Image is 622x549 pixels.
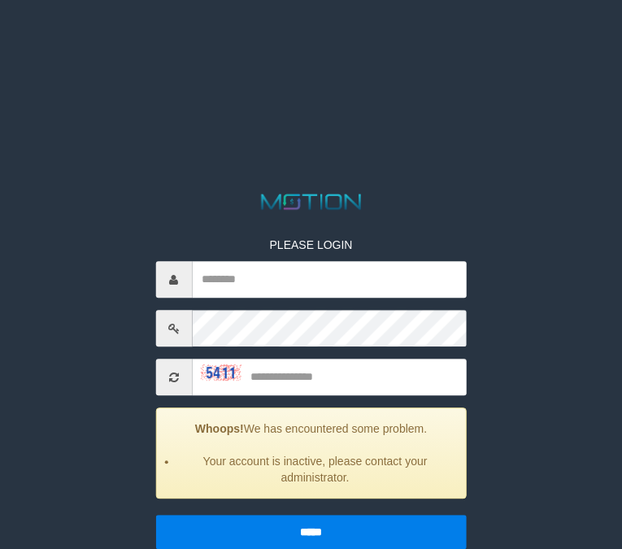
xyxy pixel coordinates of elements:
[155,237,467,254] p: PLEASE LOGIN
[200,364,241,381] img: captcha
[257,191,366,212] img: MOTION_logo.png
[176,454,454,486] li: Your account is inactive, please contact your administrator.
[195,423,244,436] strong: Whoops!
[155,408,467,499] div: We has encountered some problem.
